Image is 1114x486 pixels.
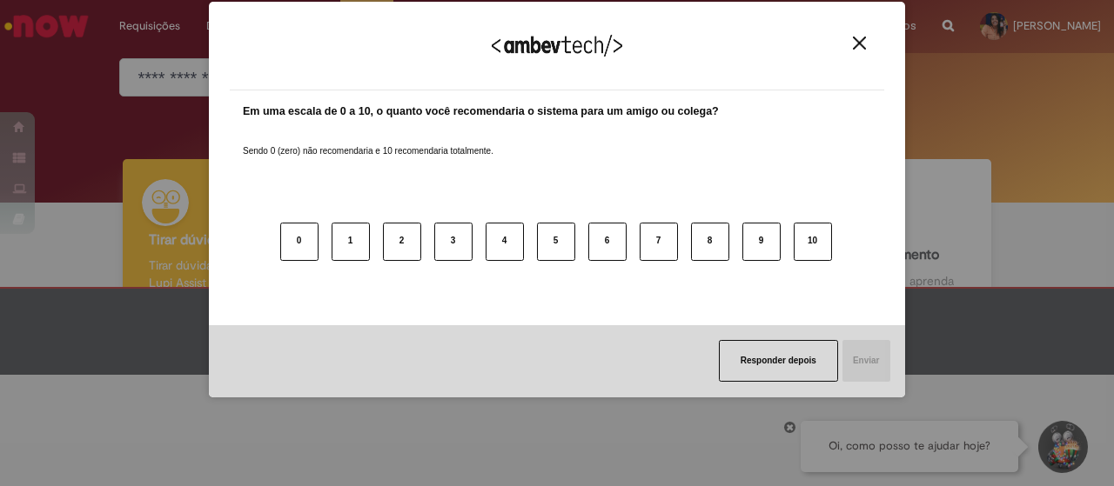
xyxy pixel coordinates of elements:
img: Logo Ambevtech [492,35,622,57]
button: 2 [383,223,421,261]
button: 6 [588,223,627,261]
label: Sendo 0 (zero) não recomendaria e 10 recomendaria totalmente. [243,124,493,157]
button: 4 [486,223,524,261]
button: 0 [280,223,319,261]
button: 1 [332,223,370,261]
button: 7 [640,223,678,261]
button: 8 [691,223,729,261]
button: 3 [434,223,473,261]
button: Responder depois [719,340,838,382]
label: Em uma escala de 0 a 10, o quanto você recomendaria o sistema para um amigo ou colega? [243,103,719,120]
button: 5 [537,223,575,261]
button: 9 [742,223,781,261]
img: Close [853,37,866,50]
button: 10 [794,223,832,261]
button: Close [848,36,871,50]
